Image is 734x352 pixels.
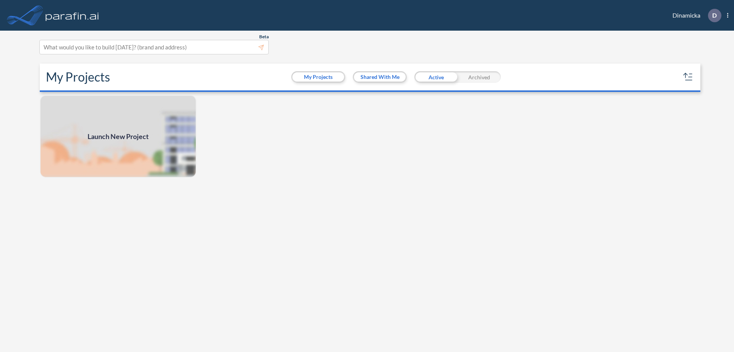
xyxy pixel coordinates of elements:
[40,95,196,178] img: add
[46,70,110,84] h2: My Projects
[458,71,501,83] div: Archived
[44,8,101,23] img: logo
[88,131,149,142] span: Launch New Project
[259,34,269,40] span: Beta
[712,12,717,19] p: D
[414,71,458,83] div: Active
[661,9,728,22] div: Dinamicka
[40,95,196,178] a: Launch New Project
[292,72,344,82] button: My Projects
[682,71,694,83] button: sort
[354,72,406,82] button: Shared With Me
